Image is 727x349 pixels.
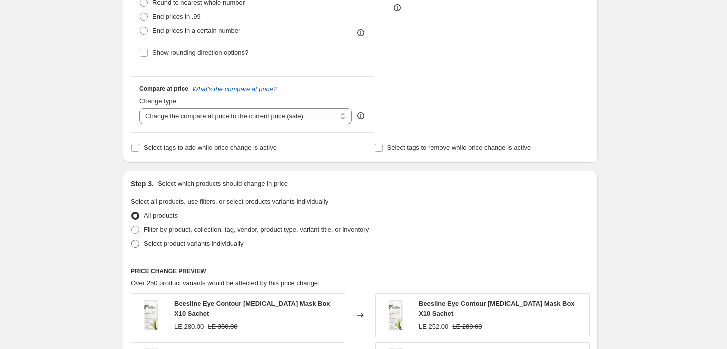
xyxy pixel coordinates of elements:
div: help [356,111,366,121]
div: LE 280.00 [174,322,204,332]
span: Show rounding direction options? [152,49,248,56]
span: Select tags to add while price change is active [144,144,277,151]
img: beesline-eye-contour-whitening-mask-box-x10-sachet-7702278_80x.webp [381,300,411,330]
strike: LE 280.00 [452,322,482,332]
h3: Compare at price [139,85,188,93]
button: What's the compare at price? [192,85,277,93]
span: Select product variants individually [144,240,243,247]
strike: LE 350.00 [208,322,237,332]
span: Change type [139,97,176,105]
span: Filter by product, collection, tag, vendor, product type, variant title, or inventory [144,226,369,233]
span: Over 250 product variants would be affected by this price change: [131,279,320,287]
span: Select all products, use filters, or select products variants individually [131,198,328,205]
span: Beesline Eye Contour [MEDICAL_DATA] Mask Box X10 Sachet [174,300,330,317]
span: End prices in a certain number [152,27,240,34]
h6: PRICE CHANGE PREVIEW [131,267,590,275]
span: Select tags to remove while price change is active [387,144,531,151]
p: Select which products should change in price [158,179,288,189]
span: All products [144,212,178,219]
span: End prices in .99 [152,13,201,20]
h2: Step 3. [131,179,154,189]
span: Beesline Eye Contour [MEDICAL_DATA] Mask Box X10 Sachet [419,300,575,317]
div: LE 252.00 [419,322,448,332]
img: beesline-eye-contour-whitening-mask-box-x10-sachet-7702278_80x.webp [136,300,166,330]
